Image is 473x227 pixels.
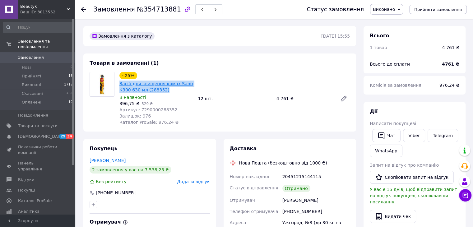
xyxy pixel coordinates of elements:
[18,123,58,129] span: Товари та послуги
[59,134,66,139] span: 29
[93,6,135,13] span: Замовлення
[18,160,58,172] span: Панель управління
[459,189,471,202] button: Чат з покупцем
[119,101,139,106] span: 396,75 ₴
[90,32,155,40] div: Замовлення з каталогу
[370,187,457,204] span: У вас є 15 днів, щоб відправити запит на відгук покупцеві, скопіювавши посилання.
[442,44,459,51] div: 4 761 ₴
[119,81,193,92] a: Засіб для знищення комах Sano К300 630 мл (288352)
[18,209,39,214] span: Аналітика
[281,171,351,182] div: 20451215144115
[20,9,75,15] div: Ваш ID: 3813552
[90,158,126,163] a: [PERSON_NAME]
[428,129,458,142] a: Telegram
[95,190,136,196] div: [PHONE_NUMBER]
[22,91,43,96] span: Скасовані
[372,129,401,142] button: Чат
[370,62,410,67] span: Всього до сплати
[281,206,351,217] div: [PHONE_NUMBER]
[403,129,425,142] a: Viber
[337,92,350,105] a: Редагувати
[18,177,34,183] span: Відгуки
[370,210,416,223] button: Видати чек
[373,7,395,12] span: Виконано
[230,209,278,214] span: Телефон отримувача
[195,94,274,103] div: 12 шт.
[90,166,171,174] div: 2 замовлення у вас на 7 538,25 ₴
[119,72,137,79] div: - 25%
[370,121,416,126] span: Написати покупцеві
[141,102,153,106] span: 529 ₴
[90,146,118,151] span: Покупець
[90,60,159,66] span: Товари в замовленні (1)
[274,94,335,103] div: 4 761 ₴
[18,55,44,60] span: Замовлення
[281,195,351,206] div: [PERSON_NAME]
[18,198,52,204] span: Каталог ProSale
[409,5,467,14] button: Прийняти замовлення
[414,7,462,12] span: Прийняти замовлення
[71,65,73,70] span: 0
[96,179,127,184] span: Без рейтингу
[442,62,459,67] b: 4761 ₴
[68,73,73,79] span: 18
[370,171,454,184] button: Скопіювати запит на відгук
[370,45,387,50] span: 1 товар
[177,179,210,184] span: Додати відгук
[238,160,329,166] div: Нова Пошта (безкоштовно від 1000 ₴)
[230,220,246,225] span: Адреса
[18,144,58,155] span: Показники роботи компанії
[18,188,35,193] span: Покупці
[18,113,48,118] span: Повідомлення
[137,6,181,13] span: №354713881
[439,83,459,88] span: 976.24 ₴
[81,6,86,12] div: Повернутися назад
[230,146,257,151] span: Доставка
[66,134,73,139] span: 34
[230,198,255,203] span: Отримувач
[3,22,73,33] input: Пошук
[18,39,75,50] span: Замовлення та повідомлення
[20,4,67,9] span: Beautyk
[119,120,179,125] span: Каталог ProSale: 976.24 ₴
[370,163,439,168] span: Запит на відгук про компанію
[370,109,378,114] span: Дії
[370,83,421,88] span: Комісія за замовлення
[307,6,364,12] div: Статус замовлення
[64,82,73,88] span: 1717
[370,145,402,157] a: WhatsApp
[68,100,73,105] span: 10
[90,219,128,225] span: Отримувач
[370,33,389,39] span: Всього
[119,107,177,112] span: Артикул: 7290000288352
[119,95,146,100] span: В наявності
[282,185,310,192] div: Отримано
[66,91,73,96] span: 236
[22,73,41,79] span: Прийняті
[22,82,41,88] span: Виконані
[18,134,64,139] span: [DEMOGRAPHIC_DATA]
[22,100,41,105] span: Оплачені
[230,174,269,179] span: Номер накладної
[90,72,114,96] img: Засіб для знищення комах Sano К300 630 мл (288352)
[321,34,350,39] time: [DATE] 15:55
[230,185,278,190] span: Статус відправлення
[119,113,151,118] span: Залишок: 976
[22,65,31,70] span: Нові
